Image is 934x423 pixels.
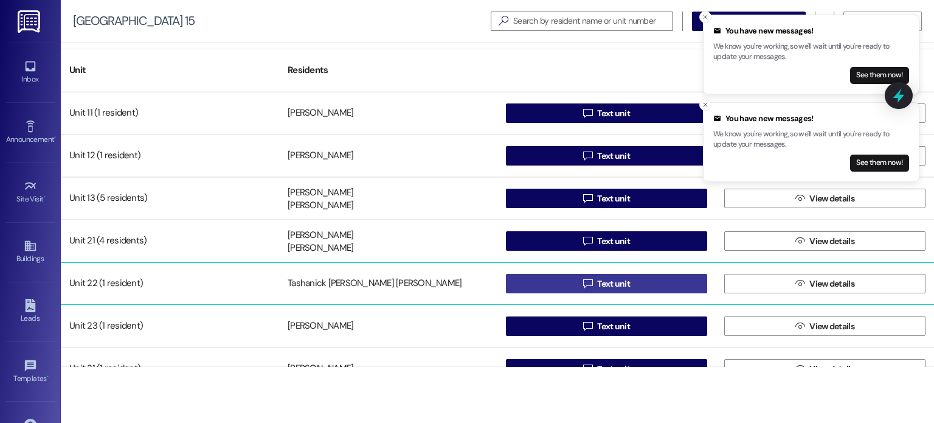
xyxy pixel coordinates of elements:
span: Text unit [597,235,630,248]
i:  [583,151,592,161]
div: Unit 21 (4 residents) [61,229,279,253]
div: Unit 23 (1 resident) [61,314,279,338]
button: View details [724,231,925,251]
i:  [795,364,804,374]
button: View details [724,316,925,336]
div: Unit 13 (5 residents) [61,186,279,211]
i:  [583,108,592,118]
div: [PERSON_NAME] [288,200,353,212]
div: [PERSON_NAME] [288,229,353,242]
i:  [583,236,592,246]
div: Residents [279,55,497,85]
i:  [795,321,804,331]
div: You have new messages! [713,25,909,37]
button: Text unit [506,359,707,379]
span: Text unit [597,150,630,163]
span: Text unit [597,320,630,333]
div: Unit 22 (1 resident) [61,271,279,296]
span: • [54,133,56,142]
span: Text unit [597,363,630,376]
button: See them now! [850,155,909,172]
div: Unit [61,55,279,85]
button: Text All Apartments [692,12,806,31]
p: We know you're working, so we'll wait until you're ready to update your messages. [713,129,909,150]
div: [PERSON_NAME] [288,363,353,376]
button: Text unit [506,189,707,208]
a: Inbox [6,56,55,89]
button: Text unit [506,231,707,251]
div: [PERSON_NAME] [288,320,353,333]
span: View details [809,278,854,290]
div: [PERSON_NAME] [288,107,353,120]
a: Site Visit • [6,176,55,209]
span: View details [809,320,854,333]
i:  [795,236,804,246]
div: [PERSON_NAME] [288,150,353,163]
button: View details [724,359,925,379]
a: Leads [6,295,55,328]
span: Text unit [597,192,630,205]
span: View details [809,363,854,376]
button: Close toast [699,11,711,23]
img: ResiDesk Logo [18,10,43,33]
div: [PERSON_NAME] [288,242,353,255]
div: [PERSON_NAME] [288,186,353,199]
div: Unit 31 (1 resident) [61,357,279,381]
a: Buildings [6,236,55,268]
i:  [583,279,592,288]
span: Text unit [597,278,630,290]
div: [GEOGRAPHIC_DATA] 15 [73,15,195,27]
span: View details [809,235,854,248]
button: Text unit [506,103,707,123]
i:  [795,194,804,203]
div: You have new messages! [713,113,909,125]
button: Text unit [506,146,707,166]
input: Search by resident name or unit number [513,13,673,30]
span: Text unit [597,107,630,120]
button: Close toast [699,99,711,111]
i:  [494,15,513,27]
a: Templates • [6,355,55,388]
div: Unit 12 (1 resident) [61,144,279,168]
button: View details [724,189,925,208]
i:  [795,279,804,288]
span: View details [809,192,854,205]
button: View details [724,274,925,293]
button: Text unit [506,316,707,336]
button: Text unit [506,274,707,293]
p: We know you're working, so we'll wait until you're ready to update your messages. [713,41,909,63]
i:  [583,321,592,331]
i:  [583,364,592,374]
div: Unit 11 (1 resident) [61,101,279,125]
span: • [44,193,46,201]
i:  [583,194,592,203]
span: • [47,372,49,381]
div: Tashanick [PERSON_NAME] [PERSON_NAME] [288,278,462,290]
button: See them now! [850,67,909,84]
